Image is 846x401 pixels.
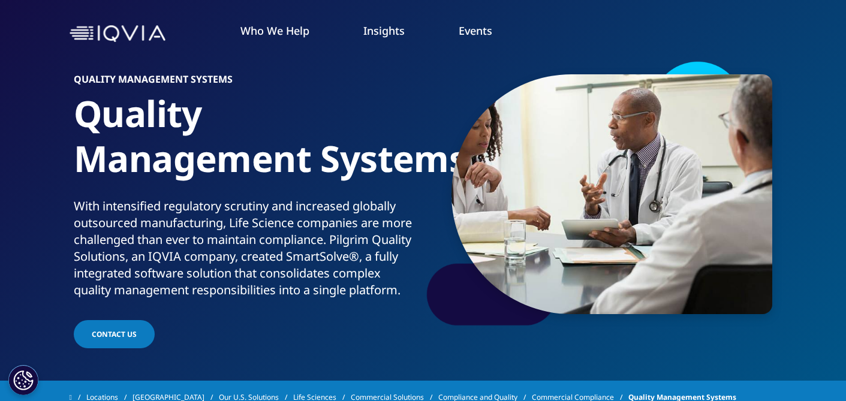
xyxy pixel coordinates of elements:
[74,198,419,299] div: With intensified regulatory scrutiny and increased globally outsourced manufacturing, Life Scienc...
[170,5,777,62] nav: Primary
[451,74,772,314] img: 212_doctors-talking-in-office-meeting.jpg
[240,23,309,38] a: Who We Help
[74,91,419,198] h1: Quality Management Systems
[92,329,137,339] span: Contact Us
[74,74,419,91] h6: Quality Management Systems
[363,23,405,38] a: Insights
[8,365,38,395] button: Cookies Settings
[459,23,492,38] a: Events
[70,25,165,43] img: IQVIA Healthcare Information Technology and Pharma Clinical Research Company
[74,320,155,348] a: Contact Us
